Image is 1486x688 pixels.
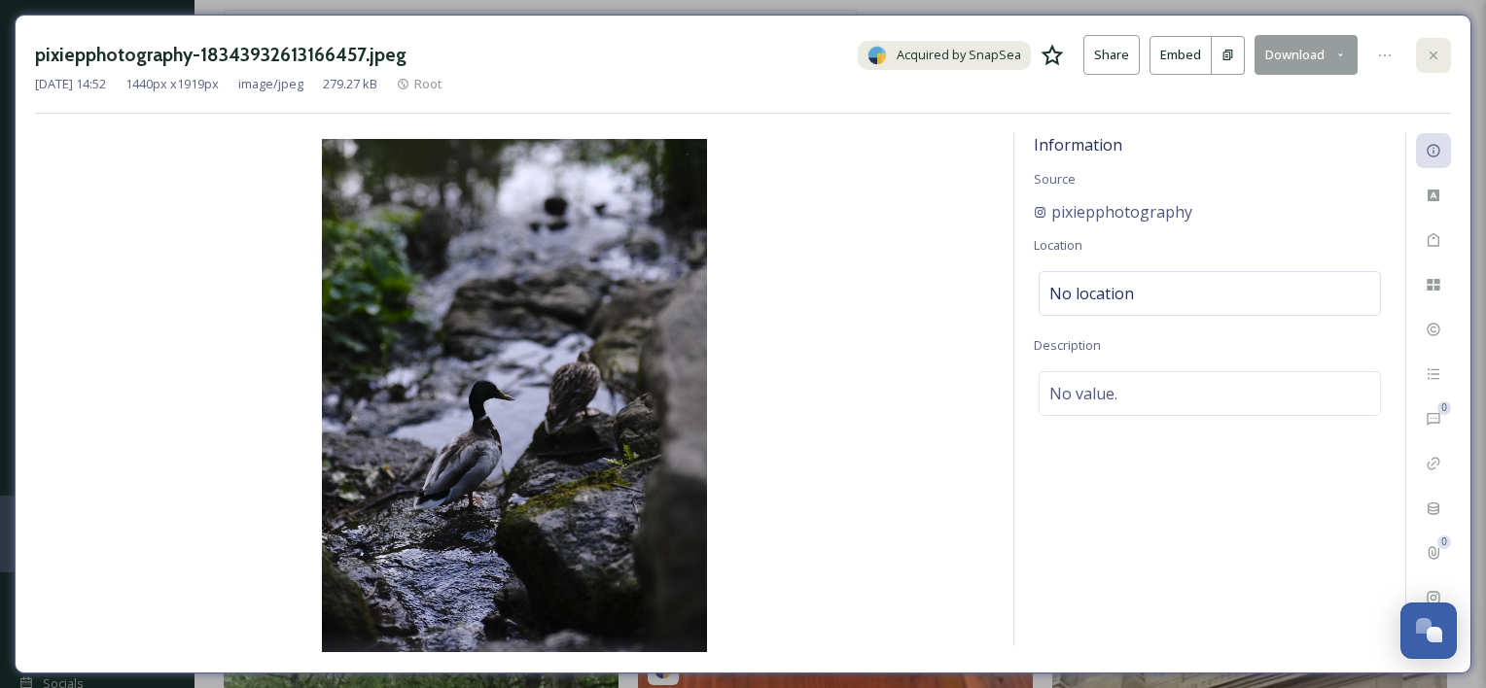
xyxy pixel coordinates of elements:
[35,41,407,69] h3: pixiepphotography-18343932613166457.jpeg
[1034,134,1122,155] span: Information
[897,46,1021,64] span: Acquired by SnapSea
[238,75,303,93] span: image/jpeg
[1255,35,1358,75] button: Download
[1049,282,1134,305] span: No location
[1437,401,1451,415] div: 0
[35,75,106,93] span: [DATE] 14:52
[867,46,887,65] img: snapsea-logo.png
[1049,382,1117,405] span: No value.
[1051,200,1192,224] span: pixiepphotography
[35,139,994,652] img: pixiepphotography-18343932613166457.jpeg
[414,75,442,92] span: Root
[323,75,377,93] span: 279.27 kB
[1437,535,1451,549] div: 0
[1034,200,1192,224] a: pixiepphotography
[1034,236,1082,254] span: Location
[125,75,219,93] span: 1440 px x 1919 px
[1083,35,1140,75] button: Share
[1034,170,1076,188] span: Source
[1400,602,1457,659] button: Open Chat
[1034,336,1101,354] span: Description
[1150,36,1212,75] button: Embed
